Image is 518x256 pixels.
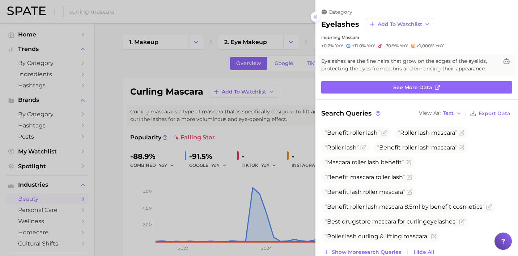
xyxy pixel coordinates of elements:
button: Flag as miscategorized or irrelevant [406,160,411,165]
button: Export Data [468,108,512,118]
span: Benefit lash roller mascara [325,188,405,195]
span: Roller lash [325,144,359,151]
span: Roller lash curling & lifting mascara [325,233,429,240]
span: Search Queries [321,108,382,118]
span: curling mascara [325,35,359,40]
span: Roller lash mascara [398,129,457,136]
button: Flag as miscategorized or irrelevant [459,145,464,151]
button: Flag as miscategorized or irrelevant [431,234,437,239]
span: Mascara roller lash benefit [325,159,404,166]
span: Export Data [479,110,510,117]
span: YoY [335,43,343,49]
span: Benefit roller lash mascara [377,144,457,151]
a: See more data [321,81,512,94]
span: YoY [367,43,375,49]
button: Flag as miscategorized or irrelevant [407,174,412,180]
span: Benefit roller lash [325,129,380,136]
span: category [328,9,352,15]
button: Flag as miscategorized or irrelevant [407,189,412,195]
button: View AsText [417,109,463,118]
span: Benefit mascara roller lash [325,174,405,181]
div: in [321,35,512,40]
span: Show more search queries [332,249,401,255]
span: Text [443,111,454,115]
span: YoY [400,43,408,49]
span: View As [419,111,441,115]
span: Eyelashes are the fine hairs that grow on the edges of the eyelids, protecting the eyes from debr... [321,57,498,73]
span: Hide All [414,249,434,255]
button: Flag as miscategorized or irrelevant [360,145,366,151]
span: YoY [436,43,444,49]
span: +0.2% [321,43,334,48]
button: Flag as miscategorized or irrelevant [381,130,387,136]
button: Flag as miscategorized or irrelevant [459,130,464,136]
span: -70.9% [384,43,399,48]
span: Benefit roller lash mascara 8.5ml by benefit cosmetics [325,203,485,210]
span: See more data [393,84,432,91]
span: eyelashes [427,218,455,225]
span: Add to Watchlist [378,21,422,27]
button: Flag as miscategorized or irrelevant [486,204,492,210]
h2: eyelashes [321,20,359,29]
button: Add to Watchlist [365,18,434,30]
span: >1,000% [417,43,434,48]
span: +11.0% [352,43,366,48]
button: Flag as miscategorized or irrelevant [459,219,465,225]
span: Best drugstore mascara for curling [325,218,458,225]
